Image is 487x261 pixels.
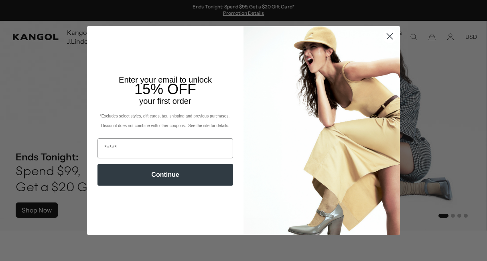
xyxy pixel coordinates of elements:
input: Email [97,138,233,158]
button: Continue [97,164,233,186]
span: 15% OFF [134,81,196,97]
button: Close dialog [383,29,397,43]
span: your first order [139,97,191,105]
span: Enter your email to unlock [119,75,212,84]
span: *Excludes select styles, gift cards, tax, shipping and previous purchases. Discount does not comb... [100,114,231,128]
img: 93be19ad-e773-4382-80b9-c9d740c9197f.jpeg [244,26,400,235]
